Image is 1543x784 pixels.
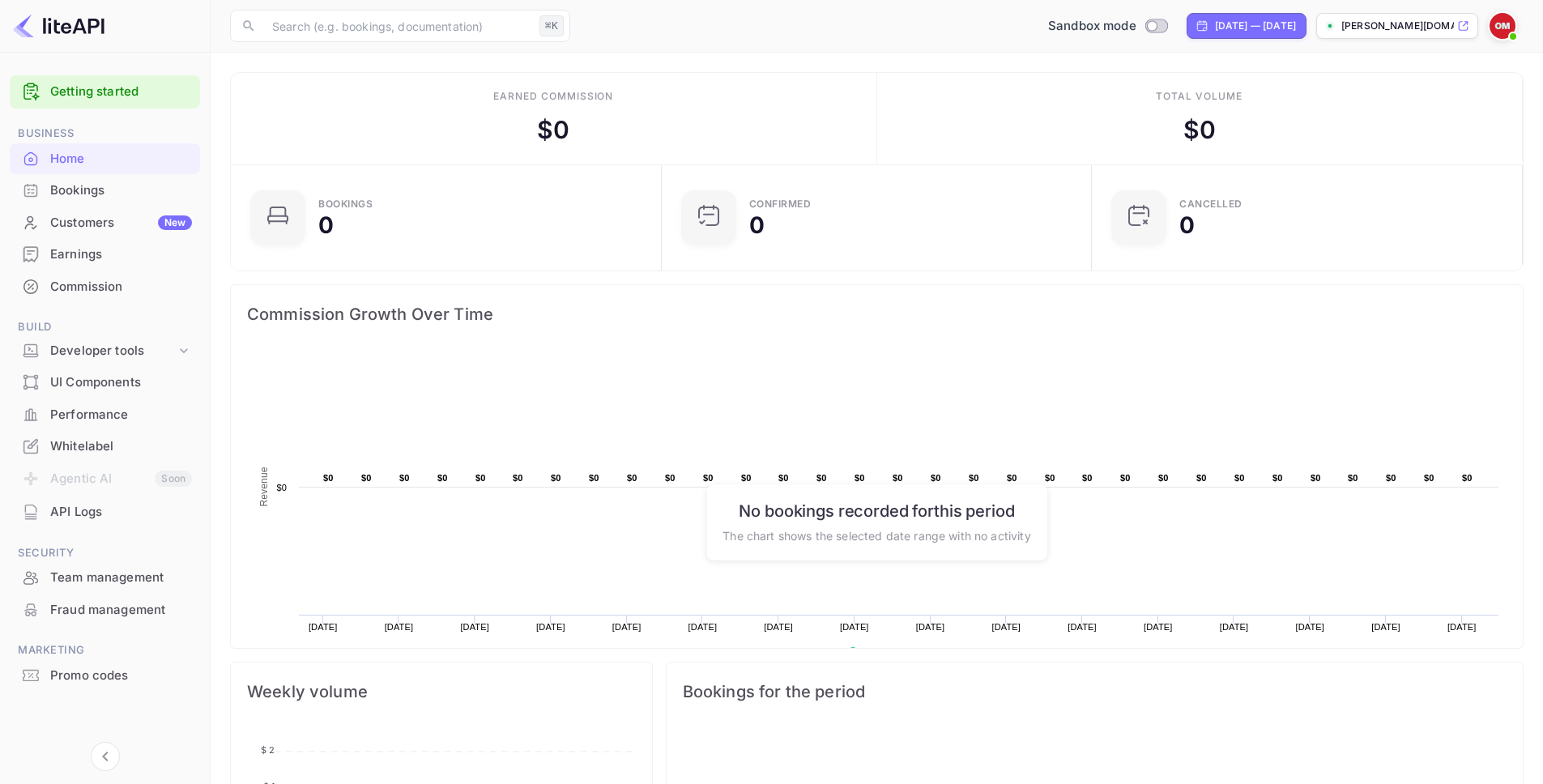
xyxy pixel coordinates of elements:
div: Developer tools [50,342,176,360]
text: [DATE] [385,622,414,632]
text: $0 [703,473,714,483]
a: UI Components [10,367,200,397]
text: [DATE] [992,622,1021,632]
text: $0 [1386,473,1396,483]
text: $0 [665,473,676,483]
text: [DATE] [1295,622,1324,632]
a: Team management [10,562,200,592]
text: $0 [627,473,637,483]
text: Revenue [258,467,270,506]
span: Bookings for the period [683,679,1507,705]
div: Earnings [10,239,200,271]
text: [DATE] [1068,622,1097,632]
div: Promo codes [50,667,192,685]
text: $0 [323,473,334,483]
div: ⌘K [539,15,564,36]
div: Bookings [50,181,192,200]
div: Total volume [1156,89,1242,104]
div: Performance [10,399,200,431]
text: $0 [437,473,448,483]
text: [DATE] [612,622,641,632]
span: Weekly volume [247,679,636,705]
div: CustomersNew [10,207,200,239]
a: Getting started [50,83,192,101]
text: $0 [551,473,561,483]
text: [DATE] [460,622,489,632]
div: Bookings [318,199,373,209]
div: Performance [50,406,192,424]
text: $0 [361,473,372,483]
div: API Logs [50,503,192,522]
a: API Logs [10,496,200,526]
text: $0 [475,473,486,483]
div: Getting started [10,75,200,109]
span: Marketing [10,641,200,659]
text: [DATE] [1371,622,1400,632]
text: $0 [1120,473,1131,483]
a: CustomersNew [10,207,200,237]
div: Bookings [10,175,200,207]
a: Commission [10,271,200,301]
text: $0 [276,483,287,492]
text: $0 [855,473,865,483]
div: New [158,215,192,230]
div: Earned commission [493,89,613,104]
div: Promo codes [10,660,200,692]
button: Collapse navigation [91,742,120,771]
tspan: $ 2 [261,744,275,756]
text: [DATE] [536,622,565,632]
text: $0 [1424,473,1434,483]
text: $0 [816,473,827,483]
text: $0 [1234,473,1245,483]
a: Earnings [10,239,200,269]
div: Team management [10,562,200,594]
div: Fraud management [50,601,192,620]
span: Build [10,318,200,336]
text: $0 [589,473,599,483]
img: Oliver Mendez [1490,13,1515,39]
a: Fraud management [10,594,200,624]
a: Performance [10,399,200,429]
div: 0 [318,214,334,236]
text: [DATE] [840,622,869,632]
text: $0 [1311,473,1321,483]
text: $0 [778,473,789,483]
div: CANCELLED [1179,199,1242,209]
text: [DATE] [1144,622,1173,632]
div: Team management [50,569,192,587]
text: [DATE] [309,622,338,632]
text: $0 [1348,473,1358,483]
text: [DATE] [764,622,793,632]
span: Business [10,125,200,143]
text: $0 [399,473,410,483]
span: Sandbox mode [1048,17,1136,36]
div: API Logs [10,496,200,528]
div: UI Components [10,367,200,398]
text: [DATE] [1447,622,1477,632]
div: Whitelabel [50,437,192,456]
div: Home [50,150,192,168]
text: $0 [1045,473,1055,483]
div: Confirmed [749,199,812,209]
div: Earnings [50,245,192,264]
a: Home [10,143,200,173]
text: $0 [1462,473,1473,483]
text: $0 [893,473,903,483]
div: Developer tools [10,337,200,365]
div: Whitelabel [10,431,200,462]
div: Commission [10,271,200,303]
div: UI Components [50,373,192,392]
h6: No bookings recorded for this period [722,501,1030,520]
text: $0 [1196,473,1207,483]
text: $0 [969,473,979,483]
p: [PERSON_NAME][DOMAIN_NAME]... [1341,19,1454,33]
div: 0 [1179,214,1195,236]
text: $0 [1158,473,1169,483]
div: Fraud management [10,594,200,626]
a: Bookings [10,175,200,205]
text: Revenue [863,647,905,658]
text: [DATE] [916,622,945,632]
img: LiteAPI logo [13,13,104,39]
div: $ 0 [537,112,569,148]
text: $0 [741,473,752,483]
